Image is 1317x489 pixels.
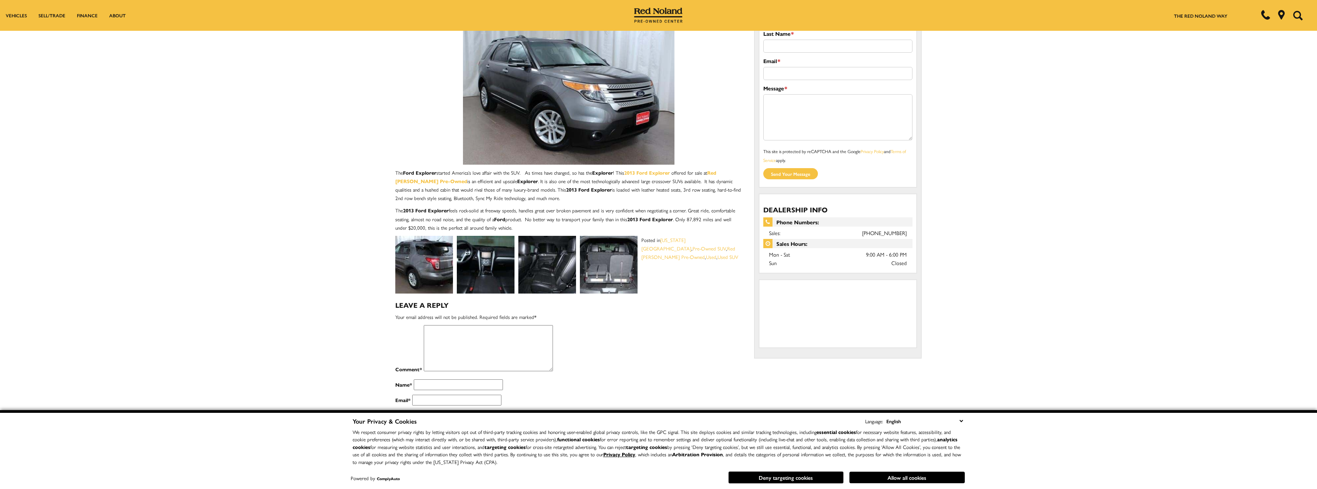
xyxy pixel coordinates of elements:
[351,476,400,481] div: Powered by
[557,436,600,443] strong: functional cookies
[763,84,787,92] label: Message
[395,206,743,232] p: The feels rock-solid at freeway speeds, handles great over broken pavement and is very confident ...
[865,419,883,424] div: Language:
[763,148,906,164] a: Terms of Service
[463,23,674,165] img: 2013 Ford Explorer XLT AWD For Sale Red Noland Pre-Owned
[849,472,965,483] button: Allow all cookies
[580,236,638,294] img: Cargo space of 2013 Ford Explorer XLT AWD
[353,436,957,451] strong: analytics cookies
[1290,0,1305,30] button: Open the search field
[457,236,514,294] img: Dashboard of 2013 Ford Explorer XLT
[395,169,743,202] p: The started America’s love affair with the SUV. As times have changed, so has the ! This offered ...
[603,451,635,458] a: Privacy Policy
[769,259,777,267] span: Sun
[862,229,907,237] a: [PHONE_NUMBER]
[728,471,844,484] button: Deny targeting cookies
[763,217,913,227] span: Phone Numbers:
[480,313,536,320] span: Required fields are marked
[395,301,743,309] h3: Leave a Reply
[624,169,671,176] a: 2013 Ford Explorer
[403,207,449,214] strong: 2013 Ford Explorer
[769,229,781,237] span: Sales:
[769,250,790,258] span: Mon - Sat
[624,169,670,176] strong: 2013 Ford Explorer
[353,417,417,426] span: Your Privacy & Cookies
[866,250,907,259] span: 9:00 AM - 6:00 PM
[693,245,726,252] a: Pre-Owned SUV
[626,443,667,451] strong: targeting cookies
[891,259,907,267] span: Closed
[763,148,906,164] small: This site is protected by reCAPTCHA and the Google and apply.
[395,396,411,404] label: Email
[566,186,612,193] strong: 2013 Ford Explorer
[395,236,453,294] img: 2013 Ford Explorer XLT used for sale Colorado Springs
[816,428,856,436] strong: essential cookies
[627,215,673,223] strong: 2013 Ford Explorer
[641,245,735,260] a: Red [PERSON_NAME] Pre-Owned
[718,253,738,260] a: Used SUV
[377,476,400,481] a: ComplyAuto
[884,417,965,426] select: Language Select
[763,284,913,342] iframe: Dealer location map
[763,29,794,38] label: Last Name
[353,428,965,466] p: We respect consumer privacy rights by letting visitors opt out of third-party tracking cookies an...
[706,253,716,260] a: Used
[592,169,613,176] strong: Explorer
[763,168,818,179] input: Send your message
[634,8,683,23] img: Red Noland Pre-Owned
[518,236,576,294] img: Comfortable seating 2013 Ford Explorer XLT AWD
[634,10,683,18] a: Red Noland Pre-Owned
[672,451,723,458] strong: Arbitration Provision
[763,206,913,214] h3: Dealership Info
[395,381,412,389] label: Name
[861,148,884,155] a: Privacy Policy
[395,365,422,374] label: Comment
[403,169,436,176] strong: Ford Explorer
[763,57,780,65] label: Email
[517,177,538,185] strong: Explorer
[1174,12,1227,19] a: The Red Noland Way
[641,236,691,252] a: [US_STATE][GEOGRAPHIC_DATA]
[763,239,913,248] span: Sales Hours:
[395,313,478,320] span: Your email address will not be published.
[494,215,505,223] strong: Ford
[485,443,526,451] strong: targeting cookies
